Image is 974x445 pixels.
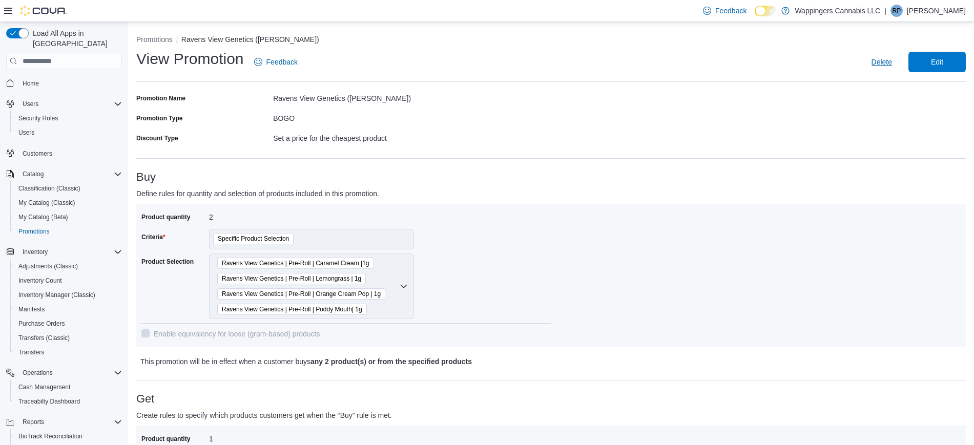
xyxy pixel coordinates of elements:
span: Catalog [23,170,44,178]
span: My Catalog (Classic) [18,199,75,207]
button: My Catalog (Classic) [10,196,126,210]
span: Ravens View Genetics | Pre-Roll | Lemongrass | 1g [222,273,361,284]
span: Ravens View Genetics | Pre-Roll | Orange Cream Pop | 1g [217,288,385,300]
h1: View Promotion [136,49,244,69]
p: This promotion will be in effect when a customer buys [140,355,756,368]
button: Customers [2,146,126,161]
b: any 2 product(s) or from the specified products [310,357,472,366]
span: Inventory Count [14,274,122,287]
label: Enable equivalency for loose (gram-based) products [141,328,320,340]
span: Traceabilty Dashboard [18,397,80,406]
span: Operations [23,369,53,377]
span: Promotions [18,227,50,236]
button: Classification (Classic) [10,181,126,196]
button: Reports [18,416,48,428]
span: Customers [18,147,122,160]
span: My Catalog (Beta) [18,213,68,221]
a: Inventory Count [14,274,66,287]
span: Users [18,98,122,110]
span: Inventory Manager (Classic) [18,291,95,299]
a: Adjustments (Classic) [14,260,82,272]
button: Ravens View Genetics ([PERSON_NAME]) [181,35,319,44]
span: Transfers (Classic) [18,334,70,342]
span: Inventory Count [18,277,62,285]
button: Catalog [2,167,126,181]
a: Feedback [250,52,302,72]
a: BioTrack Reconciliation [14,430,87,442]
button: Purchase Orders [10,316,126,331]
span: Customers [23,150,52,158]
h3: Buy [136,171,966,183]
span: Security Roles [14,112,122,124]
a: Cash Management [14,381,74,393]
button: Delete [867,52,896,72]
span: Users [23,100,38,108]
button: Catalog [18,168,48,180]
a: Inventory Manager (Classic) [14,289,99,301]
button: Adjustments (Classic) [10,259,126,273]
span: Reports [23,418,44,426]
span: Manifests [18,305,45,313]
button: Users [18,98,43,110]
span: Cash Management [18,383,70,391]
span: Delete [872,57,892,67]
span: Purchase Orders [18,320,65,328]
nav: An example of EuiBreadcrumbs [136,34,966,47]
button: Transfers [10,345,126,359]
span: Operations [18,367,122,379]
span: Ravens View Genetics | Pre-Roll | Lemongrass | 1g [217,273,366,284]
button: Home [2,75,126,90]
a: Purchase Orders [14,317,69,330]
span: Edit [931,57,943,67]
label: Criteria [141,233,165,241]
p: [PERSON_NAME] [907,5,966,17]
label: Promotion Name [136,94,185,102]
span: Security Roles [18,114,58,122]
a: Classification (Classic) [14,182,85,195]
span: BioTrack Reconciliation [14,430,122,442]
span: Catalog [18,168,122,180]
span: My Catalog (Beta) [14,211,122,223]
span: Ravens View Genetics | Pre-Roll | Caramel Cream |1g [222,258,369,268]
span: Ravens View Genetics | Pre-Roll | Poddy Mouth| 1g [217,304,367,315]
span: Purchase Orders [14,317,122,330]
span: Ravens View Genetics | Pre-Roll | Poddy Mouth| 1g [222,304,362,314]
a: Promotions [14,225,54,238]
span: Inventory [23,248,48,256]
a: Traceabilty Dashboard [14,395,84,408]
span: Adjustments (Classic) [14,260,122,272]
span: Classification (Classic) [14,182,122,195]
a: Transfers (Classic) [14,332,74,344]
button: Inventory Manager (Classic) [10,288,126,302]
span: Classification (Classic) [18,184,80,193]
button: Cash Management [10,380,126,394]
p: Define rules for quantity and selection of products included in this promotion. [136,187,758,200]
button: Edit [908,52,966,72]
span: Home [23,79,39,88]
label: Discount Type [136,134,178,142]
p: Create rules to specify which products customers get when the “Buy” rule is met. [136,409,758,421]
button: Promotions [136,35,173,44]
span: Transfers [14,346,122,358]
button: Operations [2,366,126,380]
button: Security Roles [10,111,126,125]
span: Load All Apps in [GEOGRAPHIC_DATA] [29,28,122,49]
div: BOGO [273,110,551,122]
h3: Get [136,393,966,405]
button: Manifests [10,302,126,316]
div: 1 [209,431,346,443]
button: Promotions [10,224,126,239]
a: Manifests [14,303,49,315]
span: Home [18,76,122,89]
span: BioTrack Reconciliation [18,432,82,440]
span: Feedback [715,6,747,16]
span: Cash Management [14,381,122,393]
span: Ravens View Genetics | Pre-Roll | Caramel Cream |1g [217,258,374,269]
button: Inventory Count [10,273,126,288]
a: Home [18,77,43,90]
a: Security Roles [14,112,62,124]
button: My Catalog (Beta) [10,210,126,224]
a: Transfers [14,346,48,358]
p: | [884,5,886,17]
span: Manifests [14,303,122,315]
